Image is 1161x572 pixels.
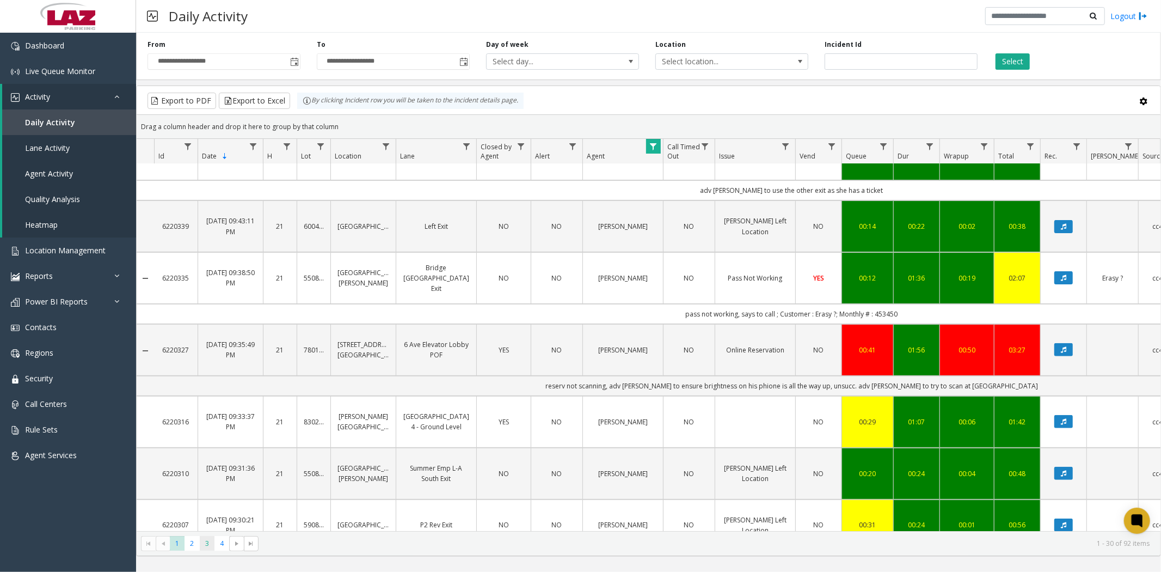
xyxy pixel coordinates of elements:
a: Agent Activity [2,161,136,186]
a: 01:42 [1001,417,1034,427]
span: NO [814,222,824,231]
span: Call Centers [25,399,67,409]
a: Bridge [GEOGRAPHIC_DATA] Exit [403,263,470,294]
img: 'icon' [11,426,20,435]
span: Dashboard [25,40,64,51]
span: Contacts [25,322,57,332]
a: 21 [270,417,290,427]
img: 'icon' [11,452,20,460]
div: 00:22 [900,221,933,232]
label: Day of week [486,40,529,50]
span: Page 4 [214,536,229,551]
a: 6220335 [161,273,191,283]
a: 03:27 [1001,345,1034,355]
a: NO [670,221,708,232]
span: NO [499,520,509,530]
a: NO [670,520,708,530]
div: 00:14 [849,221,887,232]
a: Vend Filter Menu [825,139,839,154]
a: H Filter Menu [280,139,294,154]
span: Security [25,373,53,384]
a: Heatmap [2,212,136,238]
a: 00:24 [900,520,933,530]
a: Left Exit [403,221,470,232]
a: [PERSON_NAME] [589,520,656,530]
span: Go to the last page [247,539,256,548]
a: NO [538,468,576,479]
a: 00:56 [1001,520,1034,530]
div: 00:19 [947,273,987,283]
a: [PERSON_NAME] Left Location [722,463,789,484]
img: 'icon' [11,272,20,281]
img: 'icon' [11,375,20,384]
button: Export to Excel [219,93,290,109]
a: 00:48 [1001,468,1034,479]
a: Closed by Agent Filter Menu [514,139,529,154]
div: 00:12 [849,273,887,283]
a: Issue Filter Menu [778,139,793,154]
a: NO [670,345,708,355]
span: Agent Activity [25,168,73,179]
a: 00:04 [947,468,987,479]
a: NO [483,221,524,232]
a: Summer Emp L-A South Exit [403,463,470,484]
div: 00:02 [947,221,987,232]
a: NO [538,345,576,355]
div: Data table [137,139,1160,531]
span: Go to the next page [229,536,244,551]
span: NO [499,469,509,478]
div: 00:38 [1001,221,1034,232]
a: Collapse Details [137,346,154,355]
span: YES [499,417,509,427]
a: 21 [270,520,290,530]
a: [DATE] 09:38:50 PM [205,267,256,288]
a: [DATE] 09:33:37 PM [205,411,256,432]
a: 02:07 [1001,273,1034,283]
a: NO [483,520,524,530]
a: Rec. Filter Menu [1070,139,1084,154]
a: 00:01 [947,520,987,530]
span: NO [814,469,824,478]
a: Date Filter Menu [246,139,261,154]
a: [PERSON_NAME] [589,221,656,232]
a: Erasy ? [1094,273,1132,283]
a: NO [670,273,708,283]
span: Page 1 [170,536,185,551]
span: Heatmap [25,220,58,230]
a: 01:56 [900,345,933,355]
a: YES [802,273,835,283]
img: 'icon' [11,93,20,102]
a: 00:20 [849,468,887,479]
a: 00:06 [947,417,987,427]
a: Collapse Details [137,274,154,283]
span: Go to the last page [244,536,259,551]
span: Go to the next page [232,539,241,548]
a: NO [483,273,524,283]
a: 01:36 [900,273,933,283]
label: To [317,40,325,50]
a: [GEOGRAPHIC_DATA] [337,221,389,232]
a: [PERSON_NAME] [589,417,656,427]
span: Date [202,151,217,161]
div: 00:31 [849,520,887,530]
span: Toggle popup [457,54,469,69]
span: YES [813,273,824,283]
span: Daily Activity [25,117,75,127]
a: [PERSON_NAME] [589,468,656,479]
a: NO [802,221,835,232]
span: Lot [301,151,311,161]
div: 00:24 [900,468,933,479]
img: 'icon' [11,324,20,332]
a: NO [538,221,576,232]
a: 21 [270,221,290,232]
a: Online Reservation [722,345,789,355]
span: NO [814,345,824,355]
img: 'icon' [11,298,20,307]
span: Live Queue Monitor [25,66,95,76]
a: [DATE] 09:30:21 PM [205,515,256,536]
a: NO [483,468,524,479]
